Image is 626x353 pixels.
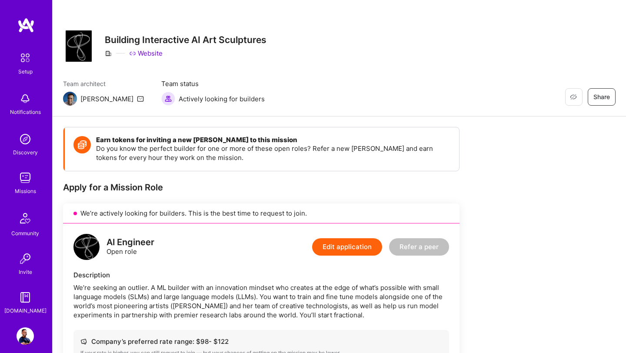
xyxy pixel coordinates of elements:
[570,93,577,100] i: icon EyeClosed
[161,92,175,106] img: Actively looking for builders
[105,50,112,57] i: icon CompanyGray
[17,90,34,107] img: bell
[11,229,39,238] div: Community
[17,17,35,33] img: logo
[17,327,34,345] img: User Avatar
[161,79,265,88] span: Team status
[179,94,265,103] span: Actively looking for builders
[312,238,382,256] button: Edit application
[13,148,38,157] div: Discovery
[17,250,34,267] img: Invite
[63,92,77,106] img: Team Architect
[15,186,36,196] div: Missions
[17,130,34,148] img: discovery
[19,267,32,276] div: Invite
[17,169,34,186] img: teamwork
[80,94,133,103] div: [PERSON_NAME]
[14,327,36,345] a: User Avatar
[588,88,616,106] button: Share
[73,136,91,153] img: Token icon
[96,144,450,162] p: Do you know the perfect builder for one or more of these open roles? Refer a new [PERSON_NAME] an...
[389,238,449,256] button: Refer a peer
[10,107,41,117] div: Notifications
[129,49,163,58] a: Website
[593,93,610,101] span: Share
[107,238,154,256] div: Open role
[73,283,449,320] div: We’re seeking an outlier. A ML builder with an innovation mindset who creates at the edge of what...
[15,208,36,229] img: Community
[16,49,34,67] img: setup
[18,67,33,76] div: Setup
[63,203,460,223] div: We’re actively looking for builders. This is the best time to request to join.
[63,182,460,193] div: Apply for a Mission Role
[107,238,154,247] div: AI Engineer
[63,79,144,88] span: Team architect
[137,95,144,102] i: icon Mail
[17,289,34,306] img: guide book
[105,34,266,45] h3: Building Interactive AI Art Sculptures
[80,337,442,346] div: Company’s preferred rate range: $ 98 - $ 122
[73,270,449,280] div: Description
[73,234,100,260] img: logo
[66,30,92,62] img: Company Logo
[96,136,450,144] h4: Earn tokens for inviting a new [PERSON_NAME] to this mission
[4,306,47,315] div: [DOMAIN_NAME]
[80,338,87,345] i: icon Cash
